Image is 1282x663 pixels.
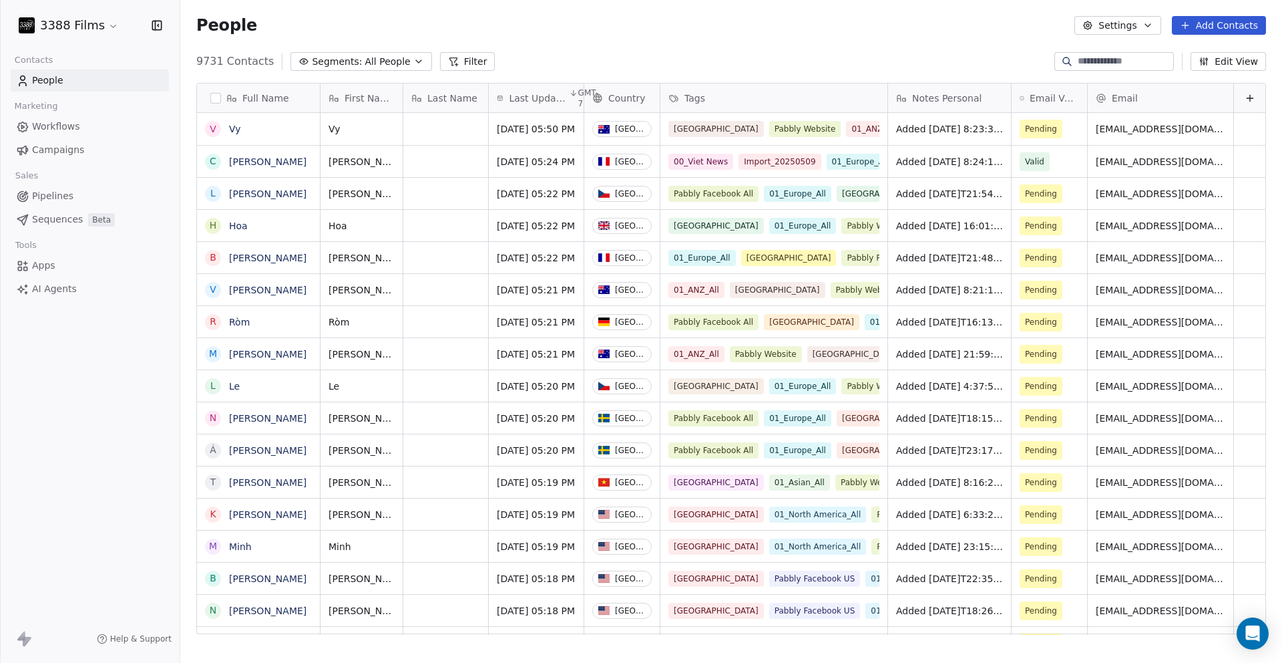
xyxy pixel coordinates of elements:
span: [GEOGRAPHIC_DATA] [741,250,837,266]
span: Pending [1025,444,1057,457]
span: Added [DATE] 8:23:34 via Pabbly Connect, Location Country: [GEOGRAPHIC_DATA], 3388 Films Subscrib... [896,122,1003,136]
span: Marketing [9,96,63,116]
span: 01_North America_All [769,507,867,523]
span: [DATE] 05:18 PM [497,572,576,585]
span: Added [DATE] 4:37:53 via Pabbly Connect, Location Country: [GEOGRAPHIC_DATA], 3388 Films Subscrib... [896,380,1003,393]
span: AI Agents [32,282,77,296]
div: Open Intercom Messenger [1237,618,1269,650]
span: Apps [32,259,55,273]
button: Settings [1074,16,1160,35]
span: [EMAIL_ADDRESS][DOMAIN_NAME] [1096,187,1225,201]
span: Pabbly Facebook All [668,410,759,426]
span: 01_Europe_All [668,250,736,266]
span: Pending [1025,283,1057,297]
span: Added [DATE]T22:35:25+0000 via Pabbly Connect, Location Country: [GEOGRAPHIC_DATA], Facebook Lead... [896,572,1003,585]
span: [GEOGRAPHIC_DATA] [668,378,764,394]
div: [GEOGRAPHIC_DATA] [615,446,646,455]
a: [PERSON_NAME] [229,285,306,295]
span: [EMAIL_ADDRESS][DOMAIN_NAME] [1096,283,1225,297]
div: Notes Personal [888,84,1011,112]
div: L [210,186,216,201]
span: [DATE] 05:50 PM [497,122,576,136]
div: [GEOGRAPHIC_DATA] [615,189,646,198]
div: [GEOGRAPHIC_DATA] [615,542,646,551]
span: Added [DATE] 8:21:12 via Pabbly Connect, Location Country: [GEOGRAPHIC_DATA], 3388 Films Subscrib... [896,283,1003,297]
span: Pabbly Website [730,346,802,362]
span: [PERSON_NAME] [329,412,395,425]
span: Le [329,380,395,393]
a: [PERSON_NAME] [229,156,306,167]
span: [DATE] 05:18 PM [497,604,576,618]
span: Pabbly Facebook All [668,314,759,330]
div: B [210,251,216,265]
a: [PERSON_NAME] [229,253,306,263]
span: [GEOGRAPHIC_DATA] [837,410,932,426]
span: Import_20250509 [738,154,821,170]
div: M [209,539,217,553]
span: [PERSON_NAME] [329,251,395,265]
span: Contacts [9,50,59,70]
span: Hoa [329,219,395,233]
span: Added [DATE] 8:24:17 via Pabbly Connect, Location Country: [GEOGRAPHIC_DATA], 3388 Films Subscrib... [896,155,1003,168]
span: [EMAIL_ADDRESS][DOMAIN_NAME] [1096,508,1225,521]
a: [PERSON_NAME] [229,349,306,360]
span: [GEOGRAPHIC_DATA] [668,635,764,651]
span: [PERSON_NAME] [329,508,395,521]
button: 3388 Films [16,14,122,37]
span: 01_Europe_All [865,314,932,330]
a: [PERSON_NAME] [229,477,306,488]
span: Email Verification Status [1030,92,1079,105]
div: V [210,283,216,297]
div: N [210,411,216,425]
span: [GEOGRAPHIC_DATA] [668,475,764,491]
span: [PERSON_NAME] [329,604,395,618]
span: 01_Europe_All [764,410,831,426]
span: Beta [88,213,115,227]
span: 01_Europe_All [827,154,894,170]
span: [EMAIL_ADDRESS][DOMAIN_NAME] [1096,572,1225,585]
span: 9731 Contacts [196,53,274,70]
div: Tags [660,84,887,112]
span: [PERSON_NAME] [329,348,395,361]
div: [GEOGRAPHIC_DATA] [615,285,646,295]
span: [DATE] 05:20 PM [497,380,576,393]
div: M [209,347,217,361]
span: [DATE] 05:21 PM [497,348,576,361]
span: [DATE] 05:21 PM [497,283,576,297]
span: [GEOGRAPHIC_DATA] [668,121,764,137]
span: Added [DATE]T16:13:38+0000 via Pabbly Connect, Location Country: DE, Facebook Leads Form. [896,315,1003,329]
span: Pending [1025,348,1057,361]
div: Email Verification Status [1012,84,1087,112]
a: [PERSON_NAME] [229,509,306,520]
span: Pabbly Facebook US [769,603,861,619]
span: [DATE] 05:19 PM [497,540,576,553]
span: [PERSON_NAME] [329,283,395,297]
button: Filter [440,52,495,71]
div: K [210,507,216,521]
span: [EMAIL_ADDRESS][DOMAIN_NAME] [1096,604,1225,618]
span: [EMAIL_ADDRESS][DOMAIN_NAME] [1096,412,1225,425]
a: AI Agents [11,278,169,300]
a: [PERSON_NAME] [229,573,306,584]
span: Pending [1025,508,1057,521]
span: [EMAIL_ADDRESS][DOMAIN_NAME] [1096,380,1225,393]
span: [EMAIL_ADDRESS][DOMAIN_NAME] [1096,444,1225,457]
span: [GEOGRAPHIC_DATA] [668,603,764,619]
div: [GEOGRAPHIC_DATA] [615,574,646,583]
span: [EMAIL_ADDRESS][DOMAIN_NAME] [1096,219,1225,233]
span: [GEOGRAPHIC_DATA] [807,346,903,362]
a: [PERSON_NAME] [229,188,306,199]
span: Pending [1025,604,1057,618]
div: grid [197,113,320,635]
span: [DATE] 05:19 PM [497,508,576,521]
span: Pabbly Website [831,282,903,298]
span: Pending [1025,187,1057,201]
span: Added [DATE] 6:33:21 via Pabbly Connect, Location Country: [GEOGRAPHIC_DATA], 3388 Films Subscrib... [896,508,1003,521]
span: [EMAIL_ADDRESS][DOMAIN_NAME] [1096,540,1225,553]
span: 01_North America_All [865,603,963,619]
div: [GEOGRAPHIC_DATA] [615,478,646,487]
span: Pabbly Website [769,121,841,137]
span: Added [DATE] 16:01:38 via Pabbly Connect, Location Country: [GEOGRAPHIC_DATA], 3388 Films Subscri... [896,219,1003,233]
span: [EMAIL_ADDRESS][DOMAIN_NAME] [1096,251,1225,265]
span: Pabbly Website [841,378,913,394]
